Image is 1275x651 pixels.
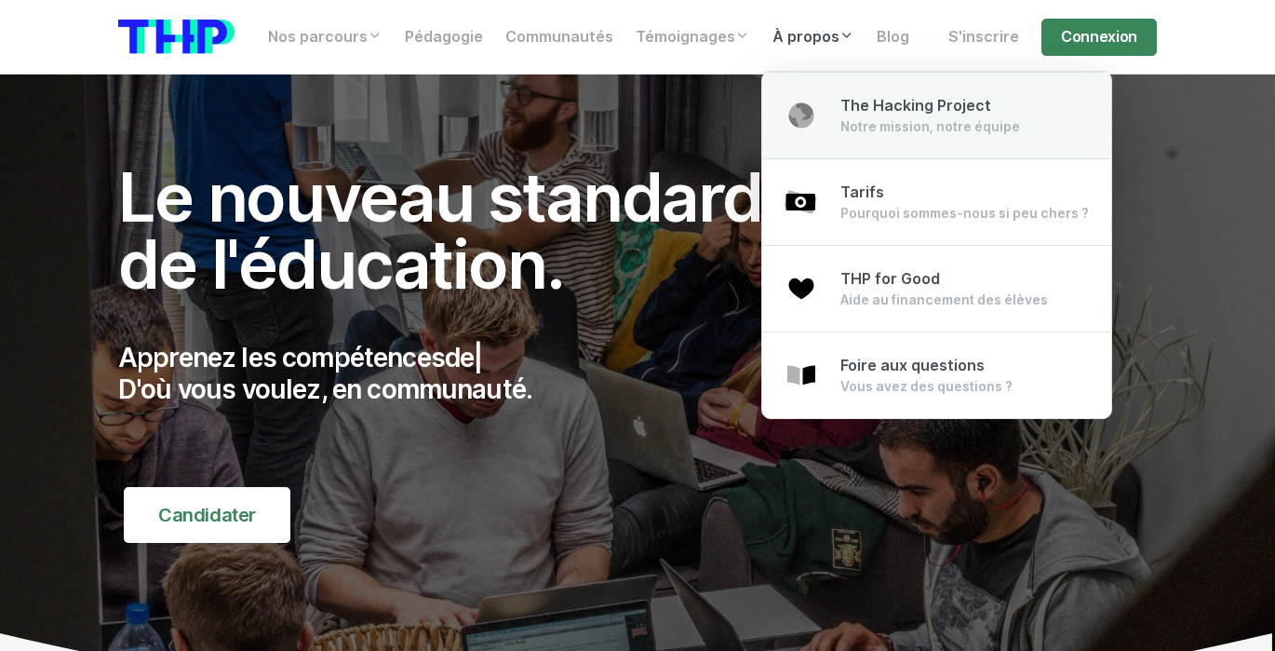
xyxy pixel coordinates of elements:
span: THP for Good [840,270,940,288]
a: S'inscrire [937,19,1030,56]
a: Blog [866,19,920,56]
span: | [474,342,482,373]
a: Pédagogie [394,19,494,56]
span: Foire aux questions [840,357,985,374]
a: The Hacking Project Notre mission, notre équipe [762,72,1111,159]
div: Vous avez des questions ? [840,377,1013,396]
img: earth-532ca4cfcc951ee1ed9d08868e369144.svg [785,99,818,132]
span: The Hacking Project [840,97,991,115]
a: Tarifs Pourquoi sommes-nous si peu chers ? [762,158,1111,246]
a: THP for Good Aide au financement des élèves [762,245,1111,332]
a: Foire aux questions Vous avez des questions ? [762,332,1111,418]
a: Témoignages [624,19,761,56]
a: Nos parcours [257,19,394,56]
span: Tarifs [840,183,884,201]
div: Aide au financement des élèves [840,291,1048,309]
a: Connexion [1041,19,1157,56]
p: Apprenez les compétences D'où vous voulez, en communauté. [118,343,803,405]
a: Candidater [124,487,290,543]
img: money-9ea4723cc1eb9d308b63524c92a724aa.svg [785,185,818,219]
div: Pourquoi sommes-nous si peu chers ? [840,204,1089,223]
img: book-open-effebd538656b14b08b143ef14f57c46.svg [785,359,818,392]
h1: Le nouveau standard de l'éducation. [118,164,803,298]
div: Notre mission, notre équipe [840,117,1020,136]
a: Communautés [494,19,624,56]
img: heart-3dc04c8027ce09cac19c043a17b15ac7.svg [785,272,818,305]
a: À propos [761,19,866,56]
img: logo [118,20,235,54]
span: de [445,342,474,373]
